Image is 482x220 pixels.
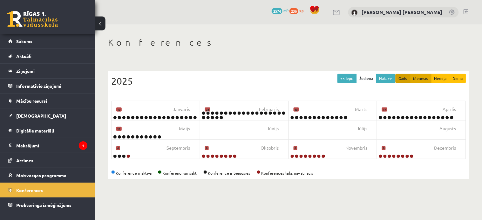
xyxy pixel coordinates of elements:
[16,98,47,104] span: Mācību resursi
[16,38,32,44] span: Sākums
[345,145,367,152] span: Novembris
[8,138,87,153] a: Maksājumi1
[8,94,87,108] a: Mācību resursi
[173,106,190,113] span: Janvāris
[167,145,190,152] span: Septembris
[410,74,431,83] button: Mēnesis
[431,74,450,83] button: Nedēļa
[337,74,357,83] button: << Iepr.
[7,11,58,27] a: Rīgas 1. Tālmācības vidusskola
[272,8,282,14] span: 2574
[205,107,210,112] small: 24
[294,146,297,151] small: 8
[16,138,87,153] legend: Maksājumi
[205,146,209,151] small: 8
[362,9,443,15] a: [PERSON_NAME] [PERSON_NAME]
[299,8,303,13] span: xp
[272,8,289,13] a: 2574 mP
[267,125,279,132] span: Jūnijs
[351,10,358,16] img: Anželika Evartovska
[79,141,87,150] i: 1
[289,8,307,13] a: 236 xp
[16,187,43,193] span: Konferences
[440,125,456,132] span: Augusts
[8,168,87,183] a: Motivācijas programma
[396,74,411,83] button: Gads
[8,153,87,168] a: Atzīmes
[16,128,54,133] span: Digitālie materiāli
[259,106,279,113] span: Februāris
[116,107,122,112] small: 19
[16,53,31,59] span: Aktuāli
[116,127,122,131] small: 11
[261,145,279,152] span: Oktobris
[434,145,456,152] span: Decembris
[376,74,396,83] button: Nāk. >>
[16,79,87,93] legend: Informatīvie ziņojumi
[356,74,377,83] button: Šodiena
[382,146,386,151] small: 8
[289,8,298,14] span: 236
[8,64,87,78] a: Ziņojumi
[116,146,120,151] small: 4
[8,123,87,138] a: Digitālie materiāli
[8,198,87,212] a: Proktoringa izmēģinājums
[443,106,456,113] span: Aprīlis
[355,106,367,113] span: Marts
[16,172,66,178] span: Motivācijas programma
[382,107,387,112] small: 17
[111,170,466,176] div: Konference ir aktīva Konferenci var sākt Konference ir beigusies Konferences laiks nav atnācis
[8,108,87,123] a: [DEMOGRAPHIC_DATA]
[16,158,33,163] span: Atzīmes
[8,79,87,93] a: Informatīvie ziņojumi
[8,34,87,49] a: Sākums
[450,74,466,83] button: Diena
[294,107,299,112] small: 13
[179,125,190,132] span: Maijs
[16,64,87,78] legend: Ziņojumi
[16,202,71,208] span: Proktoringa izmēģinājums
[357,125,367,132] span: Jūlijs
[111,74,466,88] div: 2025
[283,8,289,13] span: mP
[8,49,87,63] a: Aktuāli
[108,37,469,48] h1: Konferences
[8,183,87,197] a: Konferences
[16,113,66,119] span: [DEMOGRAPHIC_DATA]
